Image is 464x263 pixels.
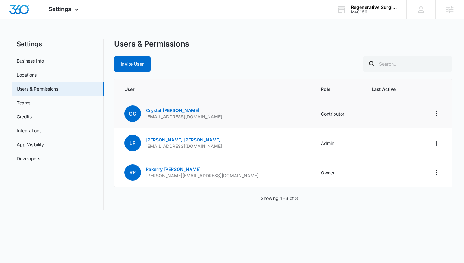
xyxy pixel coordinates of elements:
span: CG [124,105,141,122]
span: Role [321,86,356,92]
td: Admin [313,128,364,158]
button: Actions [432,167,442,178]
span: RR [124,164,141,181]
p: [EMAIL_ADDRESS][DOMAIN_NAME] [146,143,222,149]
a: Credits [17,113,32,120]
p: [PERSON_NAME][EMAIL_ADDRESS][DOMAIN_NAME] [146,172,259,179]
a: LP [124,141,141,146]
a: Developers [17,155,40,162]
a: CG [124,111,141,116]
span: LP [124,135,141,151]
a: RR [124,170,141,175]
a: App Visibility [17,141,44,148]
td: Contributor [313,99,364,128]
a: Locations [17,72,37,78]
span: Last Active [372,86,408,92]
span: User [124,86,306,92]
p: Showing 1-3 of 3 [261,195,298,202]
a: Crystal [PERSON_NAME] [146,108,199,113]
td: Owner [313,158,364,187]
a: Teams [17,99,30,106]
h1: Users & Permissions [114,39,189,49]
div: account name [351,5,397,10]
h2: Settings [12,39,104,49]
input: Search... [363,56,452,72]
a: [PERSON_NAME] [PERSON_NAME] [146,137,221,142]
button: Invite User [114,56,151,72]
a: Integrations [17,127,41,134]
button: Actions [432,138,442,148]
a: Business Info [17,58,44,64]
span: Settings [48,6,71,12]
a: Invite User [114,61,151,66]
div: account id [351,10,397,14]
p: [EMAIL_ADDRESS][DOMAIN_NAME] [146,114,222,120]
a: Rakerry [PERSON_NAME] [146,166,201,172]
a: Users & Permissions [17,85,58,92]
button: Actions [432,109,442,119]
